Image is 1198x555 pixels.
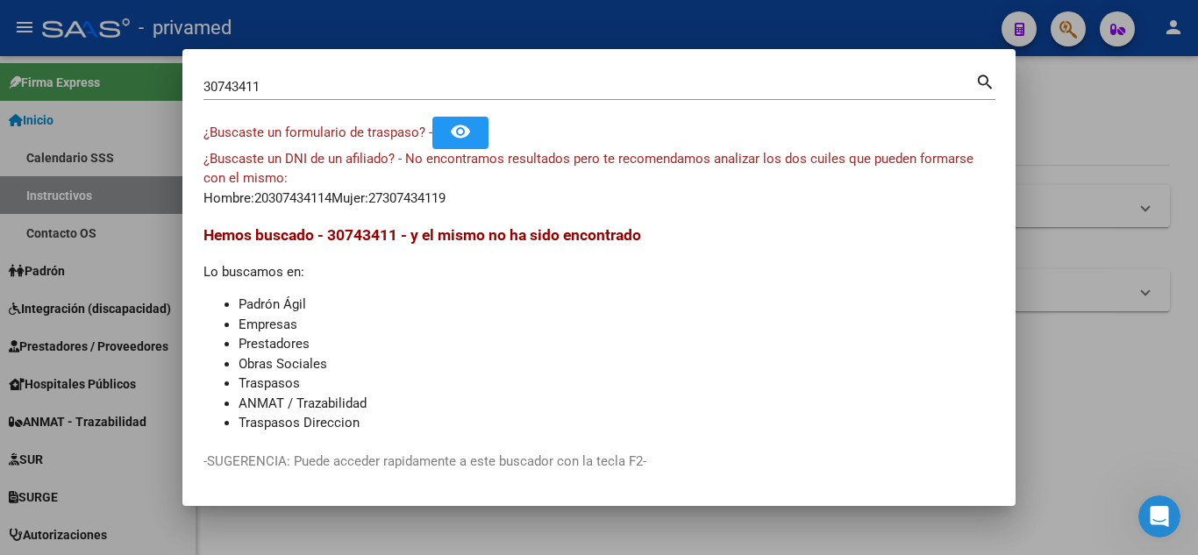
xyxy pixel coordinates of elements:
iframe: Intercom live chat [1138,495,1180,537]
li: Prestadores [239,334,995,354]
div: Hombre: Mujer: [203,149,995,209]
mat-icon: remove_red_eye [450,121,471,142]
li: Traspasos Direccion [239,413,995,433]
li: Traspasos [239,374,995,394]
li: ANMAT / Trazabilidad [239,394,995,414]
div: Lo buscamos en: [203,224,995,433]
span: ¿Buscaste un DNI de un afiliado? - No encontramos resultados pero te recomendamos analizar los do... [203,151,973,187]
p: -SUGERENCIA: Puede acceder rapidamente a este buscador con la tecla F2- [203,452,995,472]
div: 27307434119 [368,189,446,209]
li: Padrón Ágil [239,295,995,315]
li: Obras Sociales [239,354,995,374]
div: 20307434114 [254,189,332,209]
span: ¿Buscaste un formulario de traspaso? - [203,125,432,140]
li: Empresas [239,315,995,335]
span: Hemos buscado - 30743411 - y el mismo no ha sido encontrado [203,226,641,244]
mat-icon: search [975,70,995,91]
